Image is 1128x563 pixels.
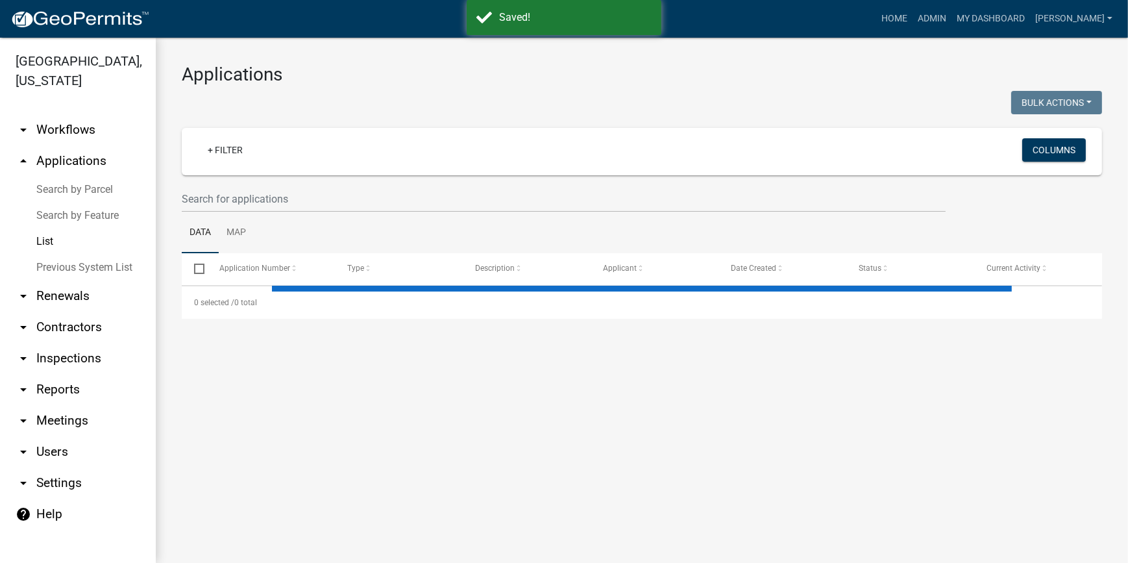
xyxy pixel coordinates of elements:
a: [PERSON_NAME] [1030,6,1118,31]
a: + Filter [197,138,253,162]
span: Status [859,264,881,273]
h3: Applications [182,64,1102,86]
i: arrow_drop_down [16,382,31,397]
span: Applicant [603,264,637,273]
datatable-header-cell: Type [334,253,462,284]
button: Columns [1022,138,1086,162]
span: 0 selected / [194,298,234,307]
input: Search for applications [182,186,946,212]
span: Application Number [219,264,290,273]
i: arrow_drop_down [16,444,31,460]
span: Date Created [731,264,776,273]
span: Current Activity [987,264,1040,273]
i: arrow_drop_down [16,122,31,138]
datatable-header-cell: Applicant [591,253,718,284]
a: Map [219,212,254,254]
datatable-header-cell: Description [463,253,591,284]
div: Saved! [499,10,652,25]
a: My Dashboard [951,6,1030,31]
datatable-header-cell: Date Created [718,253,846,284]
span: Description [475,264,515,273]
button: Bulk Actions [1011,91,1102,114]
datatable-header-cell: Current Activity [974,253,1102,284]
div: 0 total [182,286,1102,319]
i: arrow_drop_down [16,319,31,335]
i: arrow_drop_down [16,413,31,429]
i: arrow_drop_down [16,351,31,366]
a: Data [182,212,219,254]
i: arrow_drop_down [16,475,31,491]
datatable-header-cell: Application Number [206,253,334,284]
span: Type [347,264,364,273]
datatable-header-cell: Select [182,253,206,284]
datatable-header-cell: Status [846,253,974,284]
a: Admin [913,6,951,31]
i: arrow_drop_up [16,153,31,169]
a: Home [876,6,913,31]
i: help [16,507,31,522]
i: arrow_drop_down [16,288,31,304]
